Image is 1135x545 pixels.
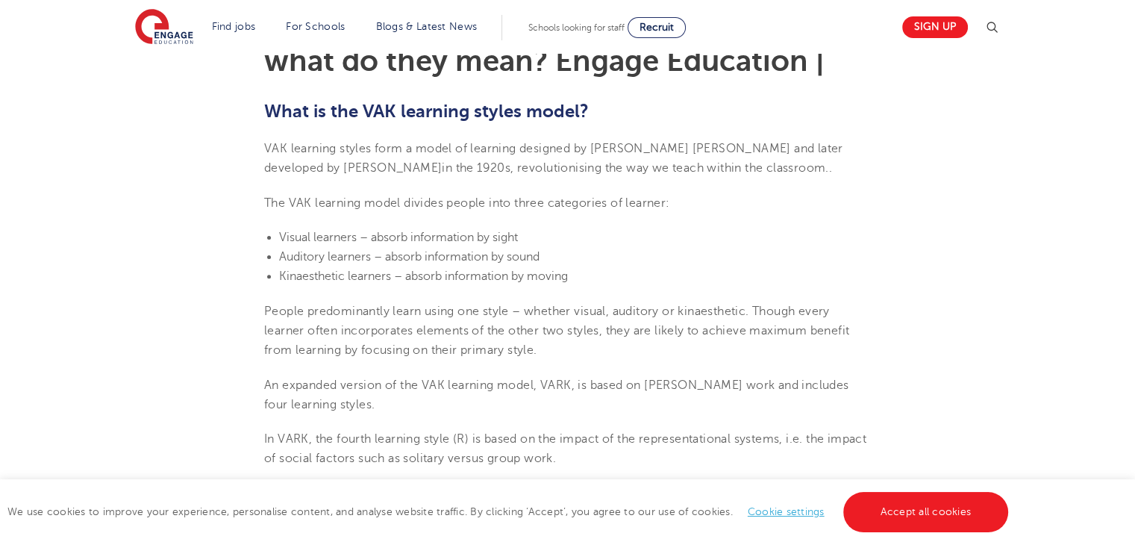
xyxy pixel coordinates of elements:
span: People predominantly learn using one style – whether visual, auditory or kinaesthetic. Though eve... [264,305,849,358]
a: Blogs & Latest News [376,21,478,32]
span: The VAK learning model divides people into three categories of learner: [264,196,669,210]
span: Schools looking for staff [528,22,625,33]
span: An expanded version of the VAK learning model, VARK, is based on [PERSON_NAME] work and includes ... [264,379,848,411]
a: Recruit [628,17,686,38]
a: Cookie settings [748,506,825,517]
h1: VAK learning styles: what are they and what do they mean? Engage Education | [264,16,871,76]
b: What is the VAK learning styles model? [264,101,589,122]
span: Visual learners – absorb information by sight [279,231,518,244]
a: For Schools [286,21,345,32]
span: VAK learning styles form a model of learning designed by [PERSON_NAME] [PERSON_NAME] and later de... [264,142,843,175]
a: Accept all cookies [843,492,1009,532]
img: Engage Education [135,9,193,46]
span: Recruit [640,22,674,33]
span: in the 1920s, revolutionising the way we teach within the classroom. [442,161,828,175]
span: In VARK, the fourth learning style (R) is based on the impact of the representational systems, i.... [264,432,866,465]
span: Kinaesthetic learners – absorb information by moving [279,270,568,283]
span: Auditory learners – absorb information by sound [279,250,540,264]
a: Find jobs [212,21,256,32]
span: We use cookies to improve your experience, personalise content, and analyse website traffic. By c... [7,506,1012,517]
a: Sign up [902,16,968,38]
